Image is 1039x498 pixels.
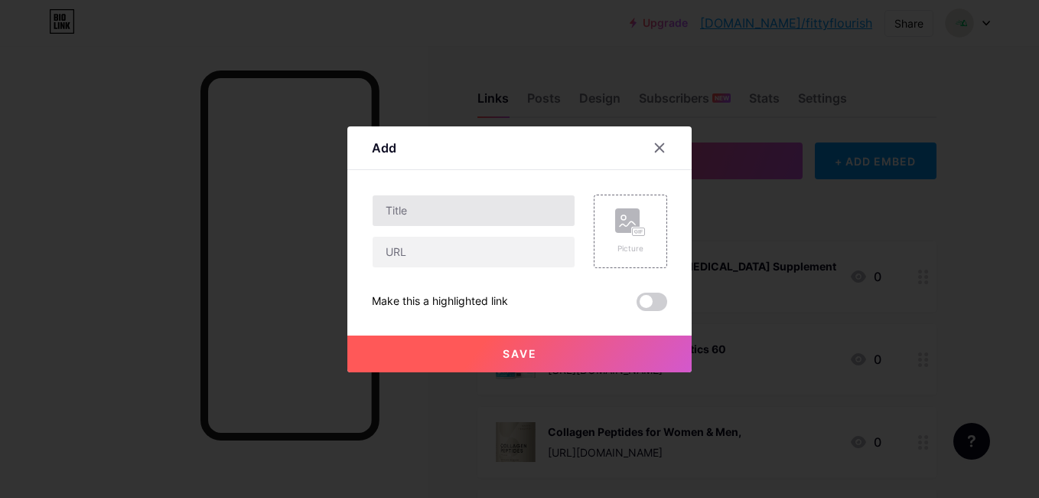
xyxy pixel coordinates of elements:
div: Add [372,139,396,157]
div: Picture [615,243,646,254]
div: Make this a highlighted link [372,293,508,311]
span: Save [503,347,537,360]
input: URL [373,237,575,267]
input: Title [373,195,575,226]
button: Save [347,336,692,372]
